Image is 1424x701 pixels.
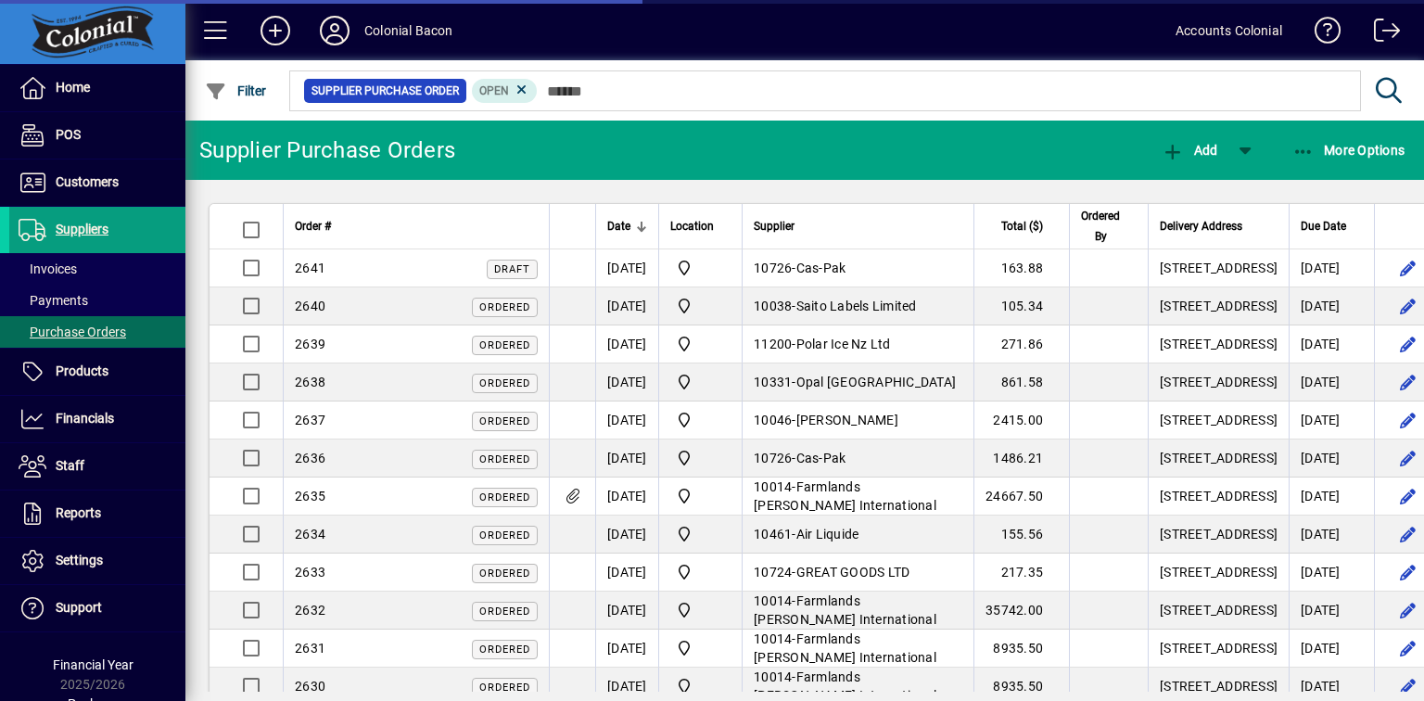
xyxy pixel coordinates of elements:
span: 10014 [754,479,792,494]
a: Logout [1360,4,1401,64]
td: [STREET_ADDRESS] [1148,554,1289,592]
span: 10014 [754,593,792,608]
button: Edit [1393,367,1423,397]
span: 2634 [295,527,325,542]
span: 10046 [754,413,792,427]
td: [STREET_ADDRESS] [1148,401,1289,440]
td: - [742,287,973,325]
td: [STREET_ADDRESS] [1148,440,1289,478]
td: - [742,630,973,668]
a: Financials [9,396,185,442]
td: [STREET_ADDRESS] [1148,249,1289,287]
span: Colonial Bacon [670,333,731,355]
div: Location [670,216,731,236]
button: Edit [1393,557,1423,587]
span: Colonial Bacon [670,485,731,507]
button: Edit [1393,481,1423,511]
a: Settings [9,538,185,584]
span: Draft [494,263,530,275]
td: 2415.00 [973,401,1069,440]
span: 2640 [295,299,325,313]
span: 2639 [295,337,325,351]
mat-chip: Completion Status: Open [472,79,538,103]
span: Ordered [479,491,530,503]
span: Ordered [479,644,530,656]
td: [DATE] [1289,554,1374,592]
button: Edit [1393,253,1423,283]
span: Ordered [479,605,530,618]
span: Open [479,84,509,97]
span: Colonial Bacon [670,371,731,393]
td: 155.56 [973,516,1069,554]
td: - [742,554,973,592]
td: [DATE] [595,516,658,554]
td: - [742,363,973,401]
span: Suppliers [56,222,108,236]
td: - [742,440,973,478]
span: 10726 [754,451,792,465]
td: [STREET_ADDRESS] [1148,516,1289,554]
a: Reports [9,491,185,537]
td: [STREET_ADDRESS] [1148,325,1289,363]
td: [STREET_ADDRESS] [1148,287,1289,325]
span: POS [56,127,81,142]
span: Colonial Bacon [670,447,731,469]
td: [DATE] [595,249,658,287]
span: Supplier Purchase Order [311,82,459,100]
td: 271.86 [973,325,1069,363]
td: [DATE] [1289,478,1374,516]
span: Colonial Bacon [670,561,731,583]
span: 10724 [754,565,792,580]
span: Polar Ice Nz Ltd [796,337,891,351]
div: Supplier [754,216,962,236]
td: [DATE] [1289,287,1374,325]
span: Ordered [479,301,530,313]
span: 2632 [295,603,325,618]
span: 2637 [295,413,325,427]
span: 2630 [295,679,325,694]
span: Add [1162,143,1217,158]
a: Purchase Orders [9,316,185,348]
span: GREAT GOODS LTD [796,565,910,580]
span: Cas-Pak [796,261,846,275]
td: [DATE] [595,287,658,325]
a: Home [9,65,185,111]
span: Opal [GEOGRAPHIC_DATA] [796,375,957,389]
td: [STREET_ADDRESS] [1148,630,1289,668]
span: Reports [56,505,101,520]
td: [DATE] [595,592,658,630]
span: Financials [56,411,114,426]
td: [DATE] [1289,249,1374,287]
a: Payments [9,285,185,316]
button: Edit [1393,595,1423,625]
div: Ordered By [1081,206,1137,247]
span: Customers [56,174,119,189]
td: - [742,401,973,440]
td: [DATE] [1289,592,1374,630]
span: 11200 [754,337,792,351]
td: [DATE] [1289,325,1374,363]
span: 10014 [754,669,792,684]
td: 217.35 [973,554,1069,592]
td: [STREET_ADDRESS] [1148,363,1289,401]
span: Ordered [479,453,530,465]
td: [DATE] [1289,516,1374,554]
span: Financial Year [53,657,133,672]
div: Colonial Bacon [364,16,452,45]
button: Edit [1393,519,1423,549]
span: 10331 [754,375,792,389]
button: Edit [1393,633,1423,663]
span: 2636 [295,451,325,465]
span: Colonial Bacon [670,675,731,697]
a: Products [9,349,185,395]
td: [DATE] [595,554,658,592]
span: 10461 [754,527,792,542]
td: [DATE] [595,478,658,516]
td: [DATE] [595,325,658,363]
span: Colonial Bacon [670,295,731,317]
td: 24667.50 [973,478,1069,516]
button: Profile [305,14,364,47]
span: Air Liquide [796,527,859,542]
span: 10014 [754,631,792,646]
a: Staff [9,443,185,490]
